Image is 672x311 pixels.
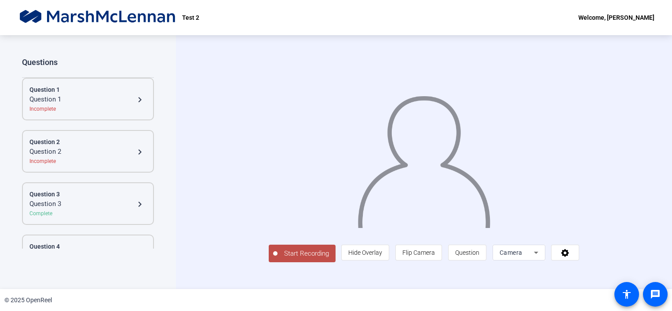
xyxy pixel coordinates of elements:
[29,242,146,251] div: Question 4
[278,249,336,259] span: Start Recording
[22,57,154,68] div: Questions
[269,245,336,262] button: Start Recording
[135,199,145,210] mat-icon: navigate_next
[348,249,382,256] span: Hide Overlay
[29,147,135,157] div: Question 2
[395,245,442,260] button: Flip Camera
[650,289,661,300] mat-icon: message
[135,147,145,157] mat-icon: navigate_next
[578,12,654,23] div: Welcome, [PERSON_NAME]
[29,210,146,217] div: Complete
[29,190,146,199] div: Question 3
[402,249,435,256] span: Flip Camera
[29,105,146,113] div: Incomplete
[182,12,199,23] p: Test 2
[29,85,146,94] div: Question 1
[4,296,52,305] div: © 2025 OpenReel
[18,9,178,26] img: OpenReel logo
[29,94,135,105] div: Question 1
[29,137,146,147] div: Question 2
[135,94,145,105] mat-icon: navigate_next
[455,249,479,256] span: Question
[29,157,146,165] div: Incomplete
[341,245,389,260] button: Hide Overlay
[29,199,135,210] div: Question 3
[448,245,486,260] button: Question
[357,88,491,228] img: overlay
[621,289,632,300] mat-icon: accessibility
[500,249,522,256] span: Camera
